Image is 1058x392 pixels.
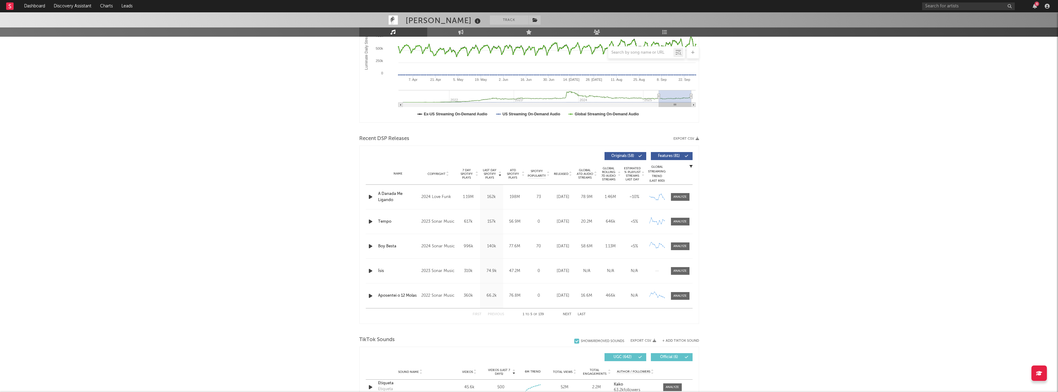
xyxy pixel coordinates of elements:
button: Last [578,313,586,316]
a: Ísis [378,268,419,274]
span: Author / Followers [617,370,650,374]
button: + Add TikTok Sound [656,339,699,343]
div: 0 [528,268,550,274]
span: Spotify Popularity [528,169,546,178]
input: Search by song name or URL [608,50,673,55]
div: 310k [458,268,478,274]
div: 74.9k [482,268,502,274]
div: <5% [624,219,645,225]
span: Recent DSP Releases [359,135,409,142]
div: [DATE] [553,268,573,274]
div: 76.8M [505,293,525,299]
div: 0 [528,293,550,299]
span: Official ( 6 ) [655,355,683,359]
text: 22. Sep [678,78,690,81]
div: Global Streaming Trend (Last 60D) [648,165,666,183]
text: 2. Jun [499,78,508,81]
div: Show 6 Removed Sounds [581,339,624,343]
div: 45.6k [455,384,484,390]
div: 1 5 139 [516,311,550,318]
div: N/A [600,268,621,274]
span: Copyright [428,172,445,176]
button: 6 [1033,4,1037,9]
text: 8. Sep [657,78,667,81]
span: to [525,313,529,316]
div: 1.46M [600,194,621,200]
text: US Streaming On-Demand Audio [502,112,560,116]
div: 56.9M [505,219,525,225]
div: 157k [482,219,502,225]
div: [DATE] [553,243,573,250]
button: Official(6) [651,353,693,361]
div: 6M Trend [518,369,547,374]
text: 14. [DATE] [563,78,579,81]
div: 140k [482,243,502,250]
div: 47.2M [505,268,525,274]
div: 162k [482,194,502,200]
span: Total Engagements [582,368,607,376]
div: 0 [528,219,550,225]
text: 7. Apr [408,78,417,81]
button: Next [563,313,571,316]
div: N/A [624,293,645,299]
text: 11. Aug [611,78,622,81]
div: N/A [624,268,645,274]
text: 16. Jun [520,78,531,81]
div: 2023 Sonar Music [421,267,455,275]
div: 52M [550,384,579,390]
text: 28. [DATE] [586,78,602,81]
button: + Add TikTok Sound [662,339,699,343]
div: 2024 Love Funk [421,193,455,201]
span: ATD Spotify Plays [505,168,521,179]
div: [DATE] [553,219,573,225]
div: 70 [528,243,550,250]
div: [DATE] [553,293,573,299]
strong: Kako [614,382,623,386]
div: 2024 Sonar Music [421,243,455,250]
div: 360k [458,293,478,299]
button: Previous [488,313,504,316]
span: Videos (last 7 days) [487,368,512,376]
text: Ex-US Streaming On-Demand Audio [424,112,487,116]
div: 646k [600,219,621,225]
div: 996k [458,243,478,250]
text: 21. Apr [430,78,441,81]
a: Tempo [378,219,419,225]
div: <5% [624,243,645,250]
div: 58.6M [576,243,597,250]
a: Etiqueta [378,380,443,386]
button: Track [490,15,529,25]
button: Originals(58) [605,152,646,160]
button: UGC(642) [605,353,646,361]
div: 16.6M [576,293,597,299]
span: Released [554,172,568,176]
span: Last Day Spotify Plays [482,168,498,179]
a: Boy Besta [378,243,419,250]
div: 1.19M [458,194,478,200]
div: [DATE] [553,194,573,200]
text: 25. Aug [633,78,645,81]
div: N/A [576,268,597,274]
text: 5. May [453,78,463,81]
a: Aposentei o 12 Molas [378,293,419,299]
div: 2022 Sonar Music [421,292,455,299]
span: Videos [462,370,473,374]
div: 20.2M [576,219,597,225]
div: 77.6M [505,243,525,250]
text: 19. May [475,78,487,81]
text: 30. Jun [543,78,554,81]
div: 500 [497,384,504,390]
div: 6 [1035,2,1039,6]
span: Total Views [553,370,572,374]
span: UGC ( 642 ) [609,355,637,359]
div: 2023 Sonar Music [421,218,455,225]
div: 617k [458,219,478,225]
span: of [533,313,537,316]
a: Kako [614,382,657,387]
div: A Danada Me Ligando [378,191,419,203]
span: Originals ( 58 ) [609,154,637,158]
button: Export CSV [630,339,656,343]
